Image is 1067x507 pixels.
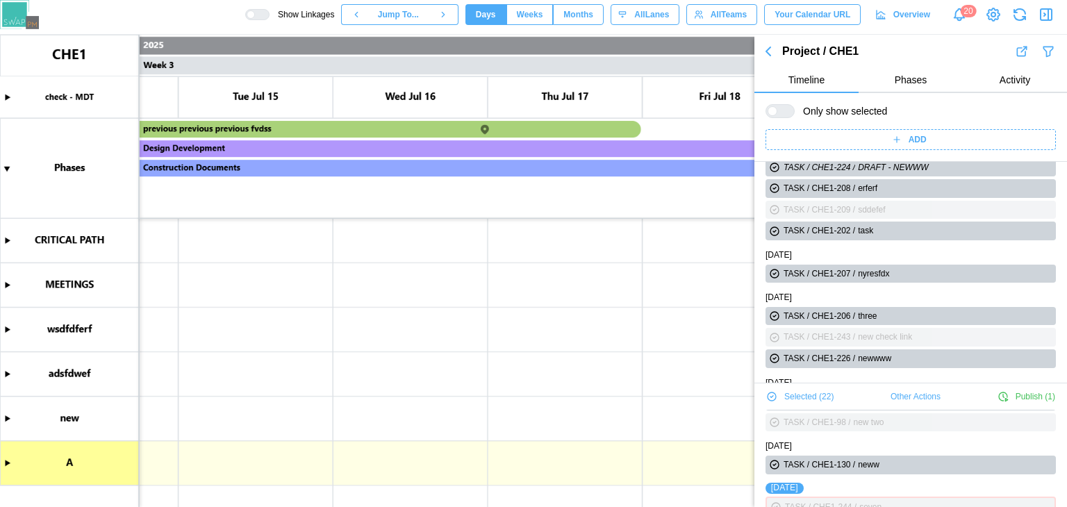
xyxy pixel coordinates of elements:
a: Notifications [948,3,971,26]
span: Timeline [788,75,825,85]
span: Publish ( 1 ) [1016,387,1055,406]
button: Filter [1041,44,1056,59]
div: Project / CHE1 [782,43,1014,60]
a: [DATE] [771,483,798,492]
span: Your Calendar URL [775,5,850,24]
div: 20 [960,5,976,17]
span: Other Actions [891,387,941,406]
div: TASK / CHE1-98 / [784,416,850,429]
button: Other Actions [890,386,941,407]
div: newwww [858,352,1038,365]
span: Only show selected [795,104,887,118]
span: Selected ( 22 ) [784,387,834,406]
div: erferf [858,182,1038,195]
div: neww [858,458,1038,472]
div: TASK / CHE1-130 / [784,458,855,472]
span: Weeks [517,5,543,24]
span: Overview [893,5,930,24]
div: DRAFT - NEWWW [858,161,1038,174]
span: ADD [909,130,927,149]
div: nyresfdx [858,267,1038,281]
div: TASK / CHE1-207 / [784,267,855,281]
span: All Teams [711,5,747,24]
span: Jump To... [378,5,419,24]
button: Close Drawer [1036,5,1056,24]
a: View Project [984,5,1003,24]
div: TASK / CHE1-224 / [784,161,855,174]
div: TASK / CHE1-202 / [784,224,855,238]
span: Months [563,5,593,24]
a: [DATE] [766,376,792,390]
a: [DATE] [766,249,792,262]
button: Publish (1) [997,386,1056,407]
div: task [858,224,1038,238]
span: All Lanes [634,5,669,24]
div: sddefef [858,203,1038,217]
a: [DATE] [766,440,792,453]
div: TASK / CHE1-226 / [784,352,855,365]
div: TASK / CHE1-208 / [784,182,855,195]
div: TASK / CHE1-209 / [784,203,855,217]
button: Export Results [1014,44,1029,59]
div: TASK / CHE1-243 / [784,331,855,344]
span: Activity [1000,75,1030,85]
div: new check link [858,331,1038,344]
div: TASK / CHE1-206 / [784,310,855,323]
span: Show Linkages [270,9,334,20]
div: three [858,310,1038,323]
a: [DATE] [766,291,792,304]
div: new two [853,416,1038,429]
span: Days [476,5,496,24]
button: Selected (22) [766,386,834,407]
button: Refresh Grid [1010,5,1029,24]
span: Phases [895,75,927,85]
